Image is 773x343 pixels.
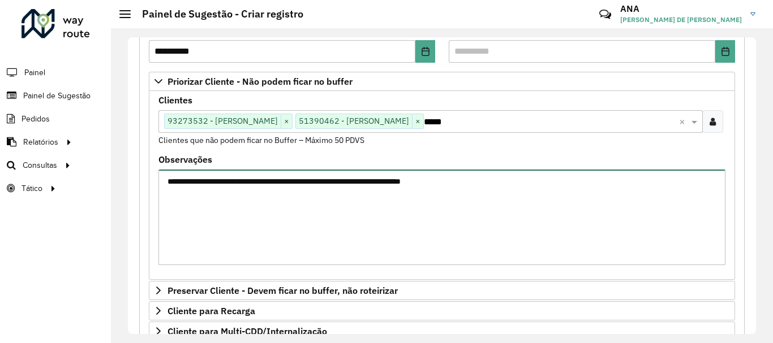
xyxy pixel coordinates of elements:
[281,115,292,128] span: ×
[22,183,42,194] span: Tático
[593,2,617,27] a: Contato Rápido
[412,115,423,128] span: ×
[168,327,327,336] span: Cliente para Multi-CDD/Internalização
[620,15,742,25] span: [PERSON_NAME] DE [PERSON_NAME]
[131,8,303,20] h2: Painel de Sugestão - Criar registro
[415,40,435,63] button: Choose Date
[620,3,742,14] h3: ANA
[149,322,735,341] a: Cliente para Multi-CDD/Internalização
[149,91,735,280] div: Priorizar Cliente - Não podem ficar no buffer
[168,77,353,86] span: Priorizar Cliente - Não podem ficar no buffer
[149,301,735,320] a: Cliente para Recarga
[23,136,58,148] span: Relatórios
[22,113,50,125] span: Pedidos
[149,281,735,300] a: Preservar Cliente - Devem ficar no buffer, não roteirizar
[165,114,281,128] span: 93273532 - [PERSON_NAME]
[168,306,255,315] span: Cliente para Recarga
[715,40,735,63] button: Choose Date
[149,72,735,91] a: Priorizar Cliente - Não podem ficar no buffer
[158,93,192,107] label: Clientes
[679,115,689,128] span: Clear all
[23,159,57,171] span: Consultas
[296,114,412,128] span: 51390462 - [PERSON_NAME]
[158,135,364,145] small: Clientes que não podem ficar no Buffer – Máximo 50 PDVS
[24,67,45,79] span: Painel
[168,286,398,295] span: Preservar Cliente - Devem ficar no buffer, não roteirizar
[23,90,91,102] span: Painel de Sugestão
[158,153,212,166] label: Observações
